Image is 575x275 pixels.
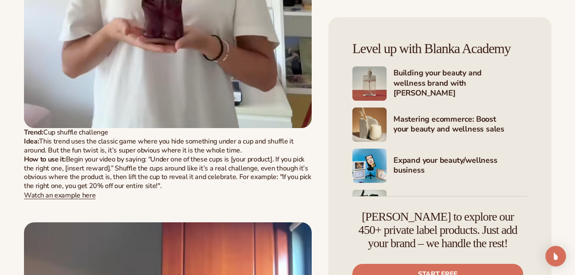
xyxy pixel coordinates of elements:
[352,66,527,101] a: Shopify Image 3 Building your beauty and wellness brand with [PERSON_NAME]
[352,149,387,183] img: Shopify Image 5
[352,210,523,250] h4: [PERSON_NAME] to explore our 450+ private label products. Just add your brand – we handle the rest!
[393,114,527,135] h4: Mastering ecommerce: Boost your beauty and wellness sales
[352,41,527,56] h4: Level up with Blanka Academy
[24,155,66,164] strong: How to use it:
[545,246,566,266] div: Open Intercom Messenger
[352,190,387,224] img: Shopify Image 6
[393,68,527,99] h4: Building your beauty and wellness brand with [PERSON_NAME]
[24,137,39,146] strong: Idea:
[393,155,527,176] h4: Expand your beauty/wellness business
[352,66,387,101] img: Shopify Image 3
[24,191,95,200] a: Watch an example here
[352,108,527,142] a: Shopify Image 4 Mastering ecommerce: Boost your beauty and wellness sales
[24,128,43,137] strong: Trend:
[352,108,387,142] img: Shopify Image 4
[352,190,527,224] a: Shopify Image 6 Marketing your beauty and wellness brand 101
[352,149,527,183] a: Shopify Image 5 Expand your beauty/wellness business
